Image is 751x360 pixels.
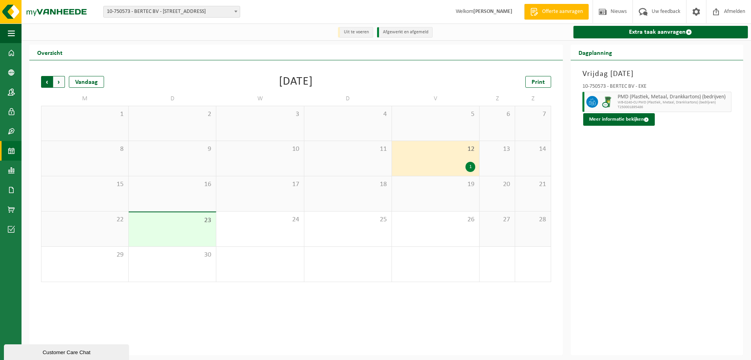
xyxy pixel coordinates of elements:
span: 8 [45,145,124,154]
span: 15 [45,180,124,189]
span: PMD (Plastiek, Metaal, Drankkartons) (bedrijven) [618,94,729,100]
a: Print [525,76,551,88]
span: 30 [133,251,212,259]
span: Volgende [53,76,65,88]
span: T250001895486 [618,105,729,110]
span: 20 [483,180,511,189]
div: 10-750573 - BERTEC BV - EKE [582,84,731,92]
span: 26 [396,215,475,224]
span: 27 [483,215,511,224]
span: 24 [220,215,300,224]
span: 10-750573 - BERTEC BV - 9810 EKE, TULPENSTRAAT 3 [103,6,240,18]
div: [DATE] [279,76,313,88]
td: D [129,92,216,106]
td: V [392,92,480,106]
span: 3 [220,110,300,119]
td: D [304,92,392,106]
h3: Vrijdag [DATE] [582,68,731,80]
td: Z [480,92,515,106]
li: Afgewerkt en afgemeld [377,27,433,38]
h2: Dagplanning [571,45,620,60]
span: 17 [220,180,300,189]
div: 1 [465,162,475,172]
span: 25 [308,215,388,224]
span: 9 [133,145,212,154]
h2: Overzicht [29,45,70,60]
span: 28 [519,215,546,224]
span: 19 [396,180,475,189]
span: 5 [396,110,475,119]
span: 12 [396,145,475,154]
span: 11 [308,145,388,154]
span: 21 [519,180,546,189]
li: Uit te voeren [338,27,373,38]
a: Extra taak aanvragen [573,26,748,38]
span: Offerte aanvragen [540,8,585,16]
span: 6 [483,110,511,119]
span: 2 [133,110,212,119]
span: 29 [45,251,124,259]
span: 16 [133,180,212,189]
span: 7 [519,110,546,119]
span: 13 [483,145,511,154]
span: 23 [133,216,212,225]
span: 4 [308,110,388,119]
a: Offerte aanvragen [524,4,589,20]
span: Vorige [41,76,53,88]
button: Meer informatie bekijken [583,113,655,126]
iframe: chat widget [4,343,131,360]
span: 10 [220,145,300,154]
strong: [PERSON_NAME] [473,9,512,14]
span: 1 [45,110,124,119]
span: 22 [45,215,124,224]
span: WB-0240-CU PMD (Plastiek, Metaal, Drankkartons) (bedrijven) [618,100,729,105]
span: 14 [519,145,546,154]
span: 18 [308,180,388,189]
span: Print [532,79,545,85]
td: M [41,92,129,106]
td: Z [515,92,551,106]
td: W [216,92,304,106]
img: WB-0240-CU [602,96,614,108]
div: Vandaag [69,76,104,88]
span: 10-750573 - BERTEC BV - 9810 EKE, TULPENSTRAAT 3 [104,6,240,17]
